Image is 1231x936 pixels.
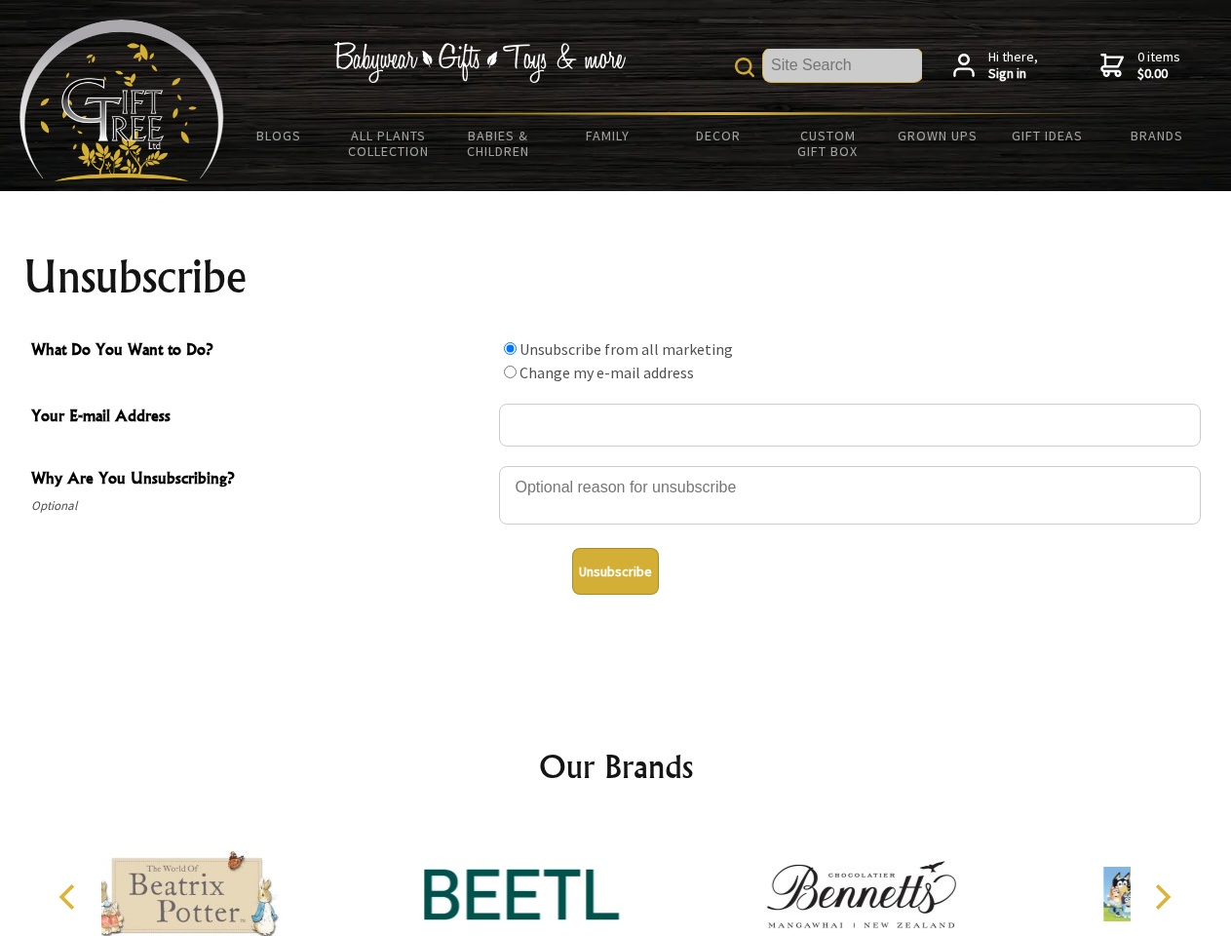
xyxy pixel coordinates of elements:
input: What Do You Want to Do? [504,342,517,355]
button: Previous [49,876,92,918]
img: product search [735,58,754,77]
input: Your E-mail Address [499,404,1201,447]
h1: Unsubscribe [23,253,1209,300]
strong: Sign in [988,65,1038,83]
img: Babyware - Gifts - Toys and more... [19,19,224,181]
textarea: Why Are You Unsubscribing? [499,466,1201,525]
span: Your E-mail Address [31,404,489,432]
h2: Our Brands [39,743,1193,790]
a: Custom Gift Box [773,115,883,172]
img: Babywear - Gifts - Toys & more [333,42,626,83]
input: Site Search [763,49,922,82]
a: All Plants Collection [334,115,444,172]
a: Brands [1102,115,1212,156]
a: Family [554,115,664,156]
a: Babies & Children [443,115,554,172]
span: Optional [31,494,489,518]
a: Gift Ideas [992,115,1102,156]
span: Hi there, [988,49,1038,83]
a: BLOGS [224,115,334,156]
span: What Do You Want to Do? [31,337,489,366]
a: Decor [663,115,773,156]
strong: $0.00 [1137,65,1180,83]
button: Unsubscribe [572,548,659,595]
label: Unsubscribe from all marketing [519,339,733,359]
span: 0 items [1137,48,1180,83]
label: Change my e-mail address [519,363,694,382]
input: What Do You Want to Do? [504,366,517,378]
button: Next [1140,876,1183,918]
a: Hi there,Sign in [953,49,1038,83]
a: 0 items$0.00 [1100,49,1180,83]
a: Grown Ups [882,115,992,156]
span: Why Are You Unsubscribing? [31,466,489,494]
